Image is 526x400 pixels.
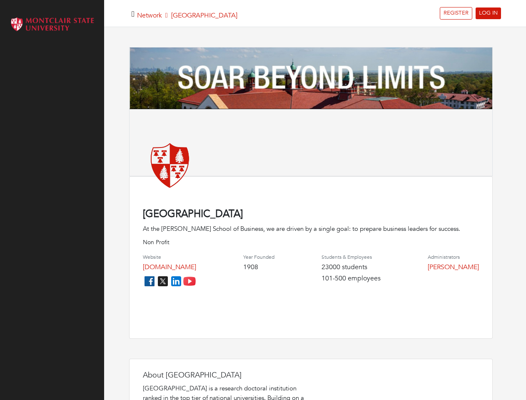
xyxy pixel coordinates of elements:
img: twitter_icon-7d0bafdc4ccc1285aa2013833b377ca91d92330db209b8298ca96278571368c9.png [156,275,170,288]
img: youtube_icon-fc3c61c8c22f3cdcae68f2f17984f5f016928f0ca0694dd5da90beefb88aa45e.png [183,275,196,288]
h4: Administrators [428,254,479,260]
img: montclair-state-university.png [143,137,197,192]
h4: Year Founded [243,254,274,260]
img: Montclair_logo.png [8,15,96,35]
p: Non Profit [143,238,479,247]
h4: About [GEOGRAPHIC_DATA] [143,371,309,380]
div: At the [PERSON_NAME] School of Business, we are driven by a single goal: to prepare business lead... [143,224,479,234]
a: LOG IN [476,7,501,19]
h4: Website [143,254,196,260]
h4: 23000 students [322,263,381,271]
a: REGISTER [440,7,472,20]
a: Network [137,11,162,20]
h4: 1908 [243,263,274,271]
a: [DOMAIN_NAME] [143,262,196,272]
h4: 101-500 employees [322,275,381,282]
img: linkedin_icon-84db3ca265f4ac0988026744a78baded5d6ee8239146f80404fb69c9eee6e8e7.png [170,275,183,288]
img: Montclair%20Banner.png [130,47,492,110]
h5: [GEOGRAPHIC_DATA] [137,12,237,20]
h4: Students & Employees [322,254,381,260]
h4: [GEOGRAPHIC_DATA] [143,208,479,220]
img: facebook_icon-256f8dfc8812ddc1b8eade64b8eafd8a868ed32f90a8d2bb44f507e1979dbc24.png [143,275,156,288]
a: [PERSON_NAME] [428,262,479,272]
